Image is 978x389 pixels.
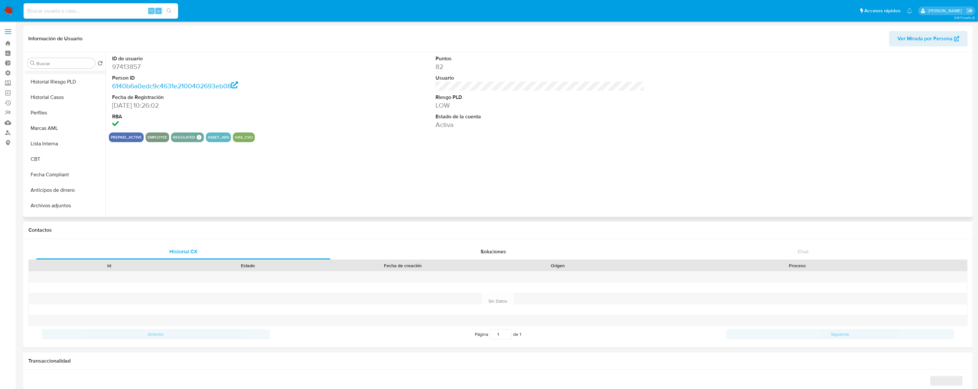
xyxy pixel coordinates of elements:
button: Ver Mirada por Persona [889,31,968,46]
button: prepaid_active [111,136,142,139]
dt: Person ID [112,74,321,82]
dt: ID de usuario [112,55,321,62]
button: Anterior [42,329,270,339]
button: search-icon [162,6,176,15]
button: Marcas AML [25,121,105,136]
dd: 97413857 [112,62,321,71]
p: federico.luaces@mercadolibre.com [928,8,964,14]
button: Fecha Compliant [25,167,105,182]
button: Archivos adjuntos [25,198,105,213]
span: ⌥ [149,8,154,14]
button: CBT [25,151,105,167]
a: Salir [966,7,973,14]
button: Historial Riesgo PLD [25,74,105,90]
div: Fecha de creación [322,262,484,269]
span: Soluciones [481,248,506,255]
span: Chat [798,248,809,255]
button: Historial Casos [25,90,105,105]
input: Buscar usuario o caso... [24,7,178,15]
dt: Puntos [436,55,645,62]
button: has_cvu [235,136,253,139]
dt: Fecha de Registración [112,94,321,101]
button: asset_ars [208,136,229,139]
dd: [DATE] 10:26:02 [112,101,321,110]
dt: RBA [112,113,321,120]
div: Id [44,262,174,269]
dt: Riesgo PLD [436,94,645,101]
dd: LOW [436,101,645,110]
dt: Usuario [436,74,645,82]
button: Anticipos de dinero [25,182,105,198]
span: Accesos rápidos [864,7,900,14]
span: Página de [475,329,521,339]
span: 1 [520,331,521,337]
button: Volver al orden por defecto [98,61,103,68]
button: Perfiles [25,105,105,121]
span: Ver Mirada por Persona [897,31,953,46]
button: regulated [173,136,195,139]
div: Proceso [632,262,963,269]
h1: Contactos [28,227,968,233]
dd: 82 [436,62,645,71]
dd: Activa [436,120,645,129]
button: Buscar [30,61,35,66]
a: Notificaciones [907,8,912,14]
h1: Transaccionalidad [28,358,968,364]
button: Cruces y Relaciones [25,213,105,229]
dt: Estado de la cuenta [436,113,645,120]
div: Estado [183,262,313,269]
span: Historial CX [169,248,197,255]
span: s [158,8,159,14]
button: Lista Interna [25,136,105,151]
input: Buscar [36,61,92,66]
button: Siguiente [726,329,954,339]
div: Origen [493,262,623,269]
button: employee [148,136,167,139]
a: 6140b6a0edc9c4631e2100402693eb08 [112,81,238,91]
h1: Información de Usuario [28,35,82,42]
